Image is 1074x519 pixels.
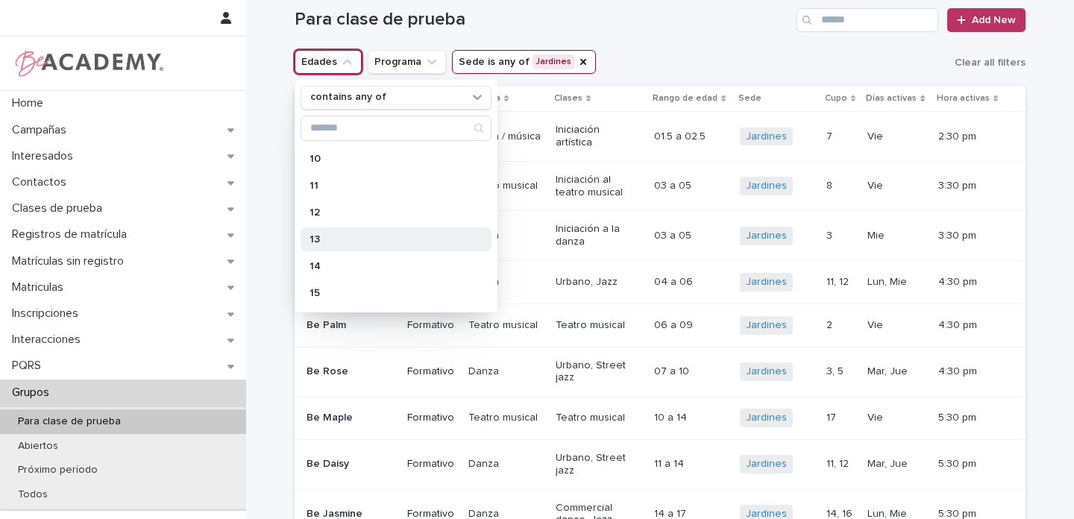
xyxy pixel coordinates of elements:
p: Urbano, Jazz [556,276,638,289]
p: Clases de prueba [6,201,114,216]
p: Formativo [407,412,456,424]
p: PQRS [6,359,53,373]
p: Urbano, Street jazz [556,359,638,385]
p: 01.5 a 02.5 [654,128,709,143]
p: 07 a 10 [654,362,692,378]
a: Jardines [746,458,787,471]
p: 2 [826,316,835,332]
p: 11, 12 [826,455,852,471]
p: Grupos [6,386,61,400]
p: Be Rose [307,365,389,378]
p: 12 [310,207,468,218]
p: 2:30 pm [938,130,1002,143]
p: Danza [468,458,544,471]
p: 10 [310,154,468,164]
p: Vie [867,316,886,332]
p: 17 [826,409,839,424]
p: Días activas [866,90,917,107]
p: Iniciación artística [556,124,638,149]
p: 15 [310,288,468,298]
p: Teatro musical [556,319,638,332]
p: Urbano, Street jazz [556,452,638,477]
button: Clear all filters [949,51,1026,74]
input: Search [301,116,491,140]
p: Contactos [6,175,78,189]
p: Próximo período [6,464,110,476]
p: Cupo [825,90,847,107]
p: Abiertos [6,440,70,453]
p: Home [6,96,55,110]
a: Add New [947,8,1026,32]
tr: Be PineMini beTeatro musicalIniciación al teatro musical03 a 0503 a 05 Jardines 88 VieVie 3:30 pm [295,161,1026,211]
div: Search [301,116,492,141]
tr: Be VioletMini beDanzaIniciación a la danza03 a 0503 a 05 Jardines 33 MieMie 3:30 pm [295,211,1026,261]
p: Danza [468,276,544,289]
p: Vie [867,177,886,192]
tr: Be DaisyFormativoDanzaUrbano, Street jazz11 a 1411 a 14 Jardines 11, 1211, 12 Mar, JueMar, Jue 5:... [295,439,1026,489]
button: Programa [368,50,446,74]
p: 11 [310,180,468,191]
p: Inscripciones [6,306,90,321]
p: Teatro musical [468,319,544,332]
tr: Be MapleFormativoTeatro musicalTeatro musical10 a 1410 a 14 Jardines 1717 VieVie 5:30 pm [295,397,1026,440]
p: 11 a 14 [654,455,687,471]
h1: Para clase de prueba [295,9,791,31]
p: 03 a 05 [654,227,694,242]
a: Jardines [746,230,787,242]
p: 4:30 pm [938,276,1002,289]
p: 5:30 pm [938,458,1002,471]
p: 3, 5 [826,362,847,378]
a: Jardines [746,180,787,192]
p: contains any of [310,91,386,104]
p: Teatro musical [468,412,544,424]
span: Clear all filters [955,57,1026,68]
p: Formativo [407,458,456,471]
p: Rango de edad [653,90,717,107]
p: Iniciación al teatro musical [556,174,638,199]
tr: Be RoseFormativoDanzaUrbano, Street jazz07 a 1007 a 10 Jardines 3, 53, 5 Mar, JueMar, Jue 4:30 pm [295,347,1026,397]
button: Sede [452,50,596,74]
p: 3 [826,227,835,242]
span: Add New [972,15,1016,25]
p: 7 [826,128,835,143]
p: 11, 12 [826,273,852,289]
p: 04 a 06 [654,273,696,289]
p: Matrículas sin registro [6,254,136,268]
p: Teatro musical [468,180,544,192]
p: Interacciones [6,333,92,347]
tr: Be SilverMini beDanza / músicaIniciación artística01.5 a 02.501.5 a 02.5 Jardines 77 VieVie 2:30 pm [295,112,1026,162]
p: Danza [468,230,544,242]
p: Mar, Jue [867,362,911,378]
input: Search [797,8,938,32]
p: Registros de matrícula [6,227,139,242]
p: Danza [468,365,544,378]
p: 3:30 pm [938,230,1002,242]
p: 4:30 pm [938,319,1002,332]
p: Formativo [407,319,456,332]
p: 4:30 pm [938,365,1002,378]
p: Teatro musical [556,412,638,424]
p: Formativo [407,365,456,378]
p: 3:30 pm [938,180,1002,192]
p: Be Palm [307,319,389,332]
p: Iniciación a la danza [556,223,638,248]
p: Sede [738,90,761,107]
p: Para clase de prueba [6,415,133,428]
p: Interesados [6,149,85,163]
p: Clases [554,90,582,107]
p: Hora activas [937,90,990,107]
p: 03 a 05 [654,177,694,192]
p: 06 a 09 [654,316,696,332]
p: Todos [6,488,60,501]
button: Edades [295,50,362,74]
a: Jardines [746,130,787,143]
img: WPrjXfSUmiLcdUfaYY4Q [12,48,165,78]
p: Matriculas [6,280,75,295]
p: Be Daisy [307,458,389,471]
a: Jardines [746,412,787,424]
p: 8 [826,177,835,192]
p: Be Maple [307,412,389,424]
p: 10 a 14 [654,409,690,424]
p: Lun, Mie [867,273,910,289]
